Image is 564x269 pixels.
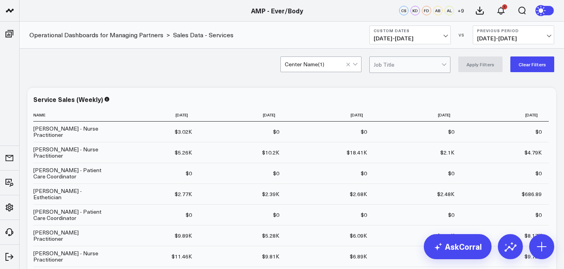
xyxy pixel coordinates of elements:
[399,6,409,15] div: CS
[33,163,112,184] td: [PERSON_NAME] - Patient Care Coordinator
[33,246,112,267] td: [PERSON_NAME] - Nurse Practitioner
[273,211,279,219] div: $0
[457,8,464,13] span: + 9
[422,6,431,15] div: FD
[433,6,443,15] div: AB
[175,190,192,198] div: $2.77K
[361,169,367,177] div: $0
[199,109,286,122] th: [DATE]
[477,28,550,33] b: Previous Period
[273,128,279,136] div: $0
[455,33,469,37] div: VS
[262,190,279,198] div: $2.39K
[473,25,554,44] button: Previous Period[DATE]-[DATE]
[374,35,446,42] span: [DATE] - [DATE]
[477,35,550,42] span: [DATE] - [DATE]
[535,128,542,136] div: $0
[440,149,454,156] div: $2.1K
[347,149,367,156] div: $18.41K
[186,211,192,219] div: $0
[285,61,324,67] div: Center Name ( 1 )
[173,31,233,39] a: Sales Data - Services
[461,109,549,122] th: [DATE]
[33,142,112,163] td: [PERSON_NAME] - Nurse Practitioner
[175,149,192,156] div: $5.26K
[175,232,192,240] div: $9.89K
[448,211,454,219] div: $0
[510,56,554,72] button: Clear Filters
[33,122,112,142] td: [PERSON_NAME] - Nurse Practitioner
[524,149,542,156] div: $4.79K
[350,253,367,260] div: $6.89K
[361,211,367,219] div: $0
[445,6,454,15] div: AL
[33,204,112,225] td: [PERSON_NAME] - Patient Care Coordinator
[448,169,454,177] div: $0
[424,234,492,259] a: AskCorral
[33,184,112,204] td: [PERSON_NAME] - Esthetician
[458,56,503,72] button: Apply Filters
[522,190,542,198] div: $686.89
[251,6,303,15] a: AMP - Ever/Body
[33,109,112,122] th: Name
[535,169,542,177] div: $0
[369,25,451,44] button: Custom Dates[DATE]-[DATE]
[374,28,446,33] b: Custom Dates
[262,149,279,156] div: $10.2K
[410,6,420,15] div: KD
[29,31,170,39] div: >
[350,232,367,240] div: $6.09K
[502,4,507,9] div: 1
[437,232,454,240] div: $7.71K
[172,253,192,260] div: $11.46K
[374,109,461,122] th: [DATE]
[456,6,465,15] button: +9
[33,225,112,246] td: [PERSON_NAME] Practitioner
[186,169,192,177] div: $0
[112,109,199,122] th: [DATE]
[361,128,367,136] div: $0
[273,169,279,177] div: $0
[262,232,279,240] div: $5.28K
[535,211,542,219] div: $0
[29,31,163,39] a: Operational Dashboards for Managing Partners
[437,190,454,198] div: $2.48K
[175,128,192,136] div: $3.02K
[448,128,454,136] div: $0
[286,109,374,122] th: [DATE]
[350,190,367,198] div: $2.68K
[524,232,542,240] div: $8.17K
[262,253,279,260] div: $9.81K
[33,95,103,104] div: Service Sales (Weekly)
